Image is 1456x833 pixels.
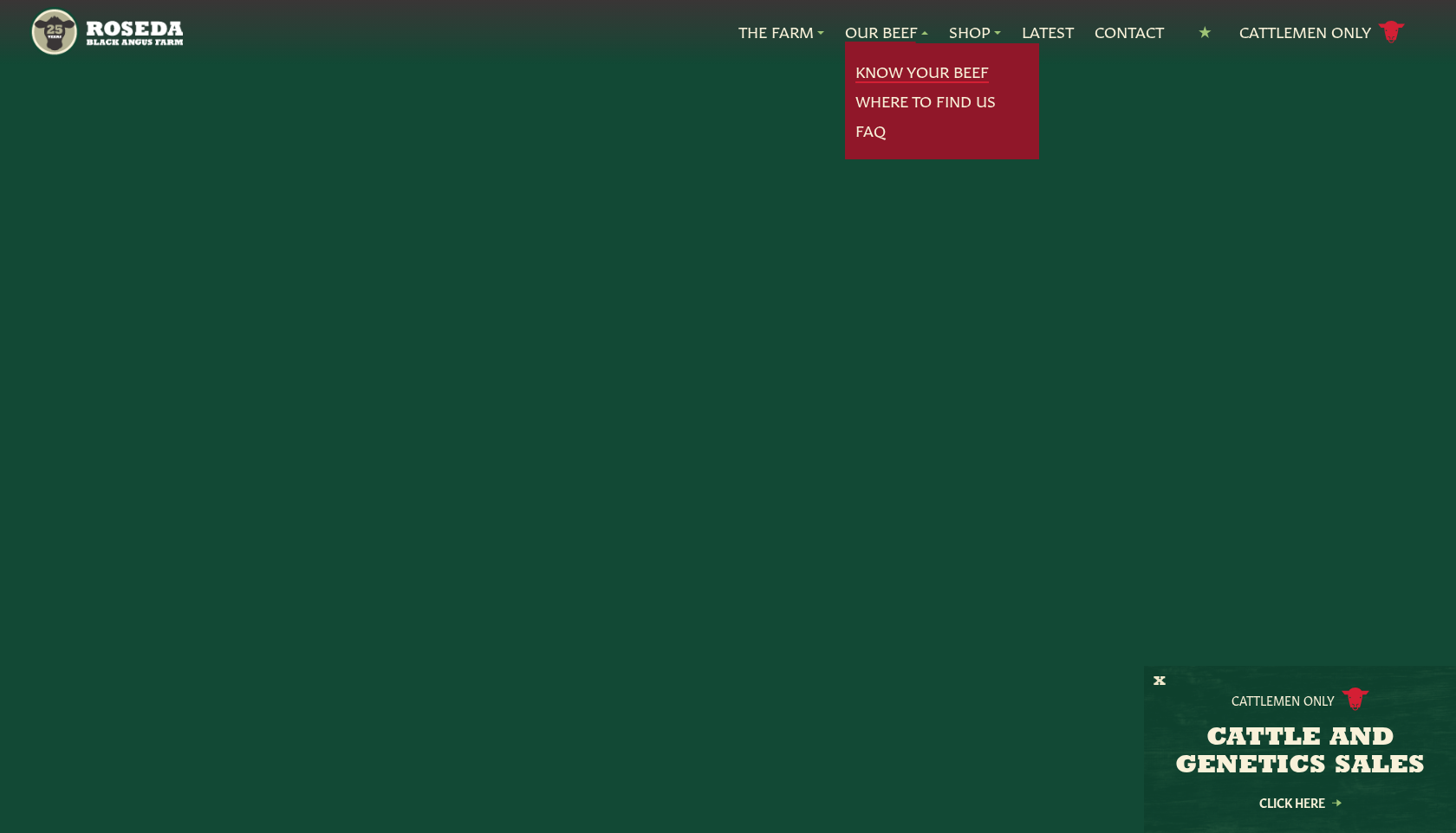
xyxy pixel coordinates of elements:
a: Our Beef [845,21,928,43]
p: Cattlemen Only [1232,691,1335,708]
a: Cattlemen Only [1239,17,1406,48]
img: https://roseda.com/wp-content/uploads/2021/05/roseda-25-header.png [29,7,183,57]
a: Know Your Beef [855,61,989,83]
a: FAQ [855,119,886,142]
a: Contact [1095,21,1164,43]
a: Click Here [1222,797,1378,808]
h3: CATTLE AND GENETICS SALES [1166,725,1434,780]
img: cattle-icon.svg [1342,688,1369,711]
a: Latest [1022,21,1074,43]
h2: Beef With a Background [395,555,1061,679]
button: X [1154,673,1166,691]
sup: ™ [917,620,957,661]
a: The Farm [738,21,824,43]
h1: Know Your Beef [284,194,1172,263]
a: Where To Find Us [855,90,996,113]
p: At [GEOGRAPHIC_DATA], we oversee the life of our animals from birth to your fork. Our prestigious... [451,693,1005,745]
a: Shop [949,21,1001,43]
